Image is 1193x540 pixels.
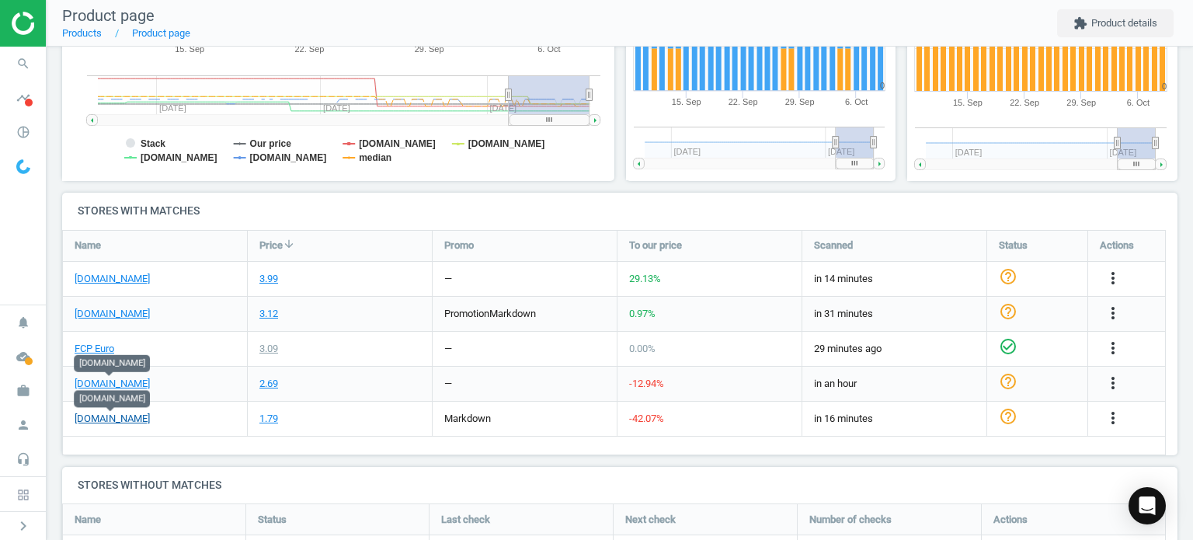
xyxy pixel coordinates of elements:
[75,239,101,253] span: Name
[250,138,292,149] tspan: Our price
[999,239,1028,253] span: Status
[845,98,868,107] tspan: 6. Oct
[9,410,38,440] i: person
[489,308,536,319] span: markdown
[671,98,701,107] tspan: 15. Sep
[75,513,101,527] span: Name
[175,44,204,54] tspan: 15. Sep
[537,44,560,54] tspan: 6. Oct
[814,272,975,286] span: in 14 minutes
[4,516,43,536] button: chevron_right
[953,98,983,107] tspan: 15. Sep
[14,517,33,535] i: chevron_right
[1104,339,1122,357] i: more_vert
[250,152,327,163] tspan: [DOMAIN_NAME]
[444,308,489,319] span: promotion
[441,513,490,527] span: Last check
[1162,39,1167,48] text: 1
[259,239,283,253] span: Price
[74,354,150,371] div: [DOMAIN_NAME]
[468,138,545,149] tspan: [DOMAIN_NAME]
[9,376,38,406] i: work
[75,272,150,286] a: [DOMAIN_NAME]
[359,138,436,149] tspan: [DOMAIN_NAME]
[9,308,38,337] i: notifications
[259,272,278,286] div: 3.99
[999,337,1017,356] i: check_circle_outline
[1057,9,1174,37] button: extensionProduct details
[359,152,391,163] tspan: median
[1104,339,1122,359] button: more_vert
[62,6,155,25] span: Product page
[1104,409,1122,429] button: more_vert
[415,44,444,54] tspan: 29. Sep
[75,307,150,321] a: [DOMAIN_NAME]
[259,342,278,356] div: 3.09
[1162,82,1167,91] text: 0
[74,390,150,407] div: [DOMAIN_NAME]
[629,413,664,424] span: -42.07 %
[814,307,975,321] span: in 31 minutes
[999,267,1017,286] i: help_outline
[62,467,1177,503] h4: Stores without matches
[1104,269,1122,289] button: more_vert
[1073,16,1087,30] i: extension
[1067,98,1097,107] tspan: 29. Sep
[629,239,682,253] span: To our price
[132,27,190,39] a: Product page
[629,343,656,354] span: 0.00 %
[809,513,892,527] span: Number of checks
[62,193,1177,229] h4: Stores with matches
[444,342,452,356] div: —
[999,407,1017,426] i: help_outline
[141,138,165,149] tspan: Stack
[1104,269,1122,287] i: more_vert
[814,377,975,391] span: in an hour
[444,413,491,424] span: markdown
[629,378,664,389] span: -12.94 %
[294,44,324,54] tspan: 22. Sep
[814,342,975,356] span: 29 minutes ago
[993,513,1028,527] span: Actions
[1104,304,1122,322] i: more_vert
[259,307,278,321] div: 3.12
[1104,409,1122,427] i: more_vert
[729,98,758,107] tspan: 22. Sep
[629,308,656,319] span: 0.97 %
[1104,304,1122,324] button: more_vert
[814,412,975,426] span: in 16 minutes
[75,412,150,426] a: [DOMAIN_NAME]
[444,272,452,286] div: —
[12,12,122,35] img: ajHJNr6hYgQAAAAASUVORK5CYII=
[880,39,885,48] text: 1
[9,117,38,147] i: pie_chart_outlined
[785,98,815,107] tspan: 29. Sep
[9,444,38,474] i: headset_mic
[999,302,1017,321] i: help_outline
[880,82,885,91] text: 0
[1129,487,1166,524] div: Open Intercom Messenger
[9,342,38,371] i: cloud_done
[444,377,452,391] div: —
[75,377,150,391] a: [DOMAIN_NAME]
[75,342,114,356] a: FCP Euro
[625,513,676,527] span: Next check
[9,83,38,113] i: timeline
[259,412,278,426] div: 1.79
[1100,239,1134,253] span: Actions
[629,273,661,284] span: 29.13 %
[1010,98,1039,107] tspan: 22. Sep
[16,159,30,174] img: wGWNvw8QSZomAAAAABJRU5ErkJggg==
[9,49,38,78] i: search
[62,27,102,39] a: Products
[283,238,295,250] i: arrow_downward
[141,152,217,163] tspan: [DOMAIN_NAME]
[444,239,474,253] span: Promo
[1104,374,1122,392] i: more_vert
[258,513,287,527] span: Status
[259,377,278,391] div: 2.69
[1104,374,1122,394] button: more_vert
[1127,98,1150,107] tspan: 6. Oct
[814,239,853,253] span: Scanned
[999,372,1017,391] i: help_outline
